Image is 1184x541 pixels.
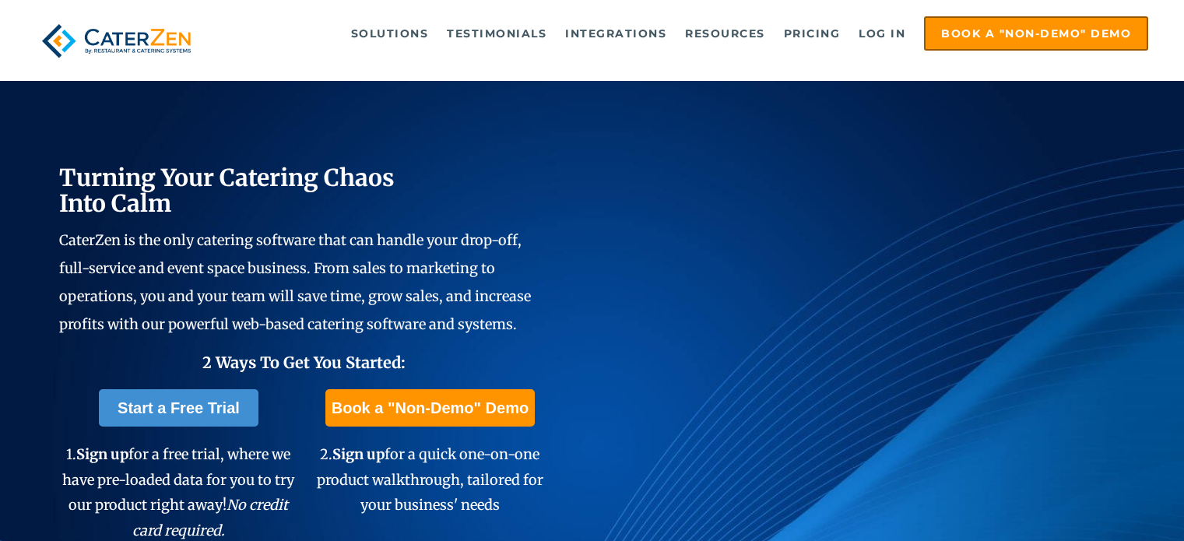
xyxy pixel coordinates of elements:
a: Book a "Non-Demo" Demo [924,16,1148,51]
iframe: Help widget launcher [1045,480,1167,524]
a: Solutions [343,18,437,49]
a: Book a "Non-Demo" Demo [325,389,535,427]
em: No credit card required. [132,496,289,539]
span: 2. for a quick one-on-one product walkthrough, tailored for your business' needs [317,445,543,514]
span: 1. for a free trial, where we have pre-loaded data for you to try our product right away! [62,445,294,539]
a: Pricing [776,18,848,49]
span: CaterZen is the only catering software that can handle your drop-off, full-service and event spac... [59,231,531,333]
span: 2 Ways To Get You Started: [202,353,406,372]
span: Turning Your Catering Chaos Into Calm [59,163,395,218]
a: Integrations [557,18,674,49]
span: Sign up [332,445,385,463]
span: Sign up [76,445,128,463]
a: Resources [677,18,773,49]
div: Navigation Menu [226,16,1148,51]
a: Start a Free Trial [99,389,258,427]
img: caterzen [36,16,198,65]
a: Log in [851,18,913,49]
a: Testimonials [439,18,554,49]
